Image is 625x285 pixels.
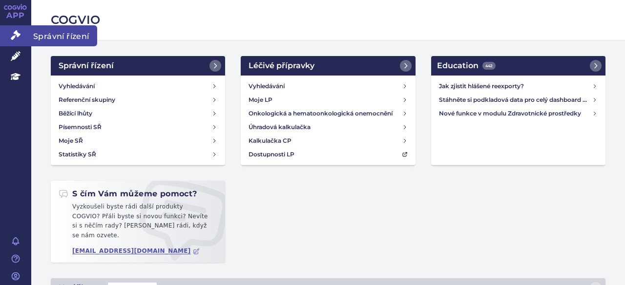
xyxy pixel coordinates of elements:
a: Dostupnosti LP [245,148,411,161]
a: Kalkulačka CP [245,134,411,148]
span: Správní řízení [31,25,97,46]
a: Statistiky SŘ [55,148,221,161]
a: Vyhledávání [55,79,221,93]
h2: Správní řízení [59,60,114,72]
h2: Education [437,60,496,72]
span: 442 [482,62,496,70]
h4: Vyhledávání [59,81,95,91]
h2: COGVIO [51,12,605,28]
h4: Onkologická a hematoonkologická onemocnění [249,109,393,118]
h4: Písemnosti SŘ [59,122,102,132]
a: Onkologická a hematoonkologická onemocnění [245,107,411,120]
h4: Kalkulačka CP [249,136,292,146]
p: Vyzkoušeli byste rádi další produkty COGVIO? Přáli byste si novou funkci? Nevíte si s něčím rady?... [59,202,217,244]
h4: Statistiky SŘ [59,150,96,159]
h4: Moje SŘ [59,136,83,146]
h4: Úhradová kalkulačka [249,122,311,132]
h4: Běžící lhůty [59,109,92,118]
h4: Dostupnosti LP [249,150,294,159]
a: Nové funkce v modulu Zdravotnické prostředky [435,107,602,120]
a: Správní řízení [51,56,225,76]
a: Běžící lhůty [55,107,221,120]
a: Úhradová kalkulačka [245,120,411,134]
a: Moje SŘ [55,134,221,148]
h4: Referenční skupiny [59,95,115,105]
a: Vyhledávání [245,79,411,93]
a: Referenční skupiny [55,93,221,107]
h4: Moje LP [249,95,272,105]
a: Jak zjistit hlášené reexporty? [435,79,602,93]
h2: Léčivé přípravky [249,60,314,72]
h4: Vyhledávání [249,81,285,91]
a: [EMAIL_ADDRESS][DOMAIN_NAME] [72,247,200,255]
a: Písemnosti SŘ [55,120,221,134]
h4: Nové funkce v modulu Zdravotnické prostředky [439,109,592,118]
h4: Stáhněte si podkladová data pro celý dashboard nebo obrázek grafu v COGVIO App modulu Analytics [439,95,592,105]
a: Moje LP [245,93,411,107]
a: Education442 [431,56,605,76]
a: Léčivé přípravky [241,56,415,76]
h2: S čím Vám můžeme pomoct? [59,189,197,199]
h4: Jak zjistit hlášené reexporty? [439,81,592,91]
a: Stáhněte si podkladová data pro celý dashboard nebo obrázek grafu v COGVIO App modulu Analytics [435,93,602,107]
